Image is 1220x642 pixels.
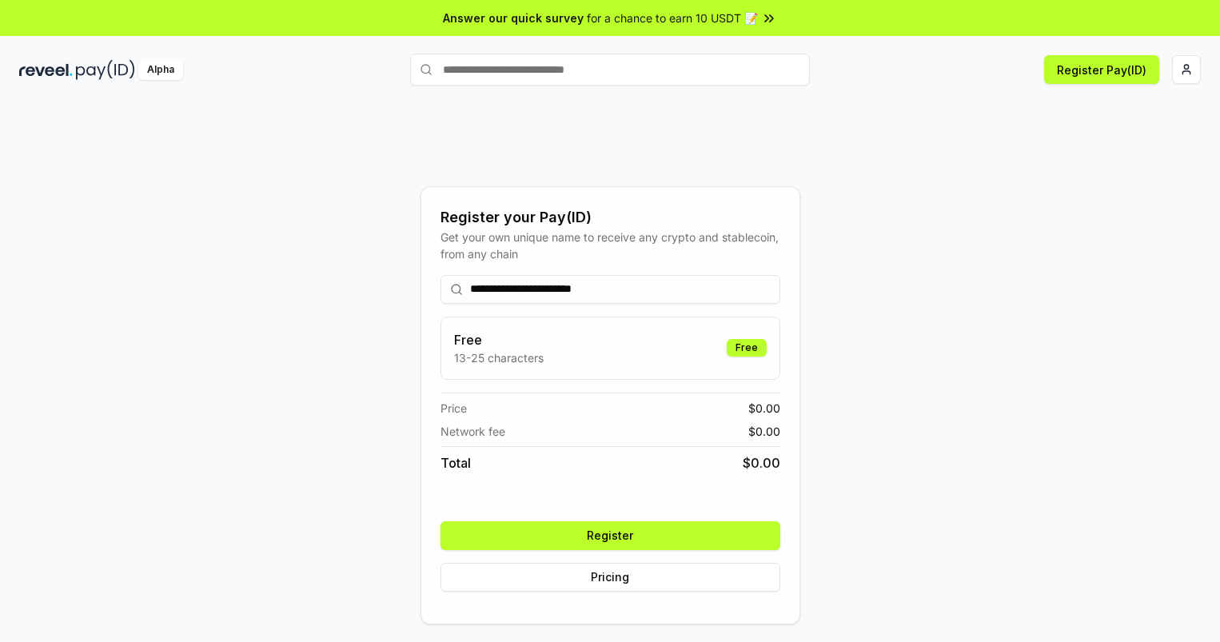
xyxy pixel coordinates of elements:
[727,339,767,357] div: Free
[441,563,780,592] button: Pricing
[441,400,467,417] span: Price
[441,453,471,473] span: Total
[138,60,183,80] div: Alpha
[587,10,758,26] span: for a chance to earn 10 USDT 📝
[76,60,135,80] img: pay_id
[454,349,544,366] p: 13-25 characters
[743,453,780,473] span: $ 0.00
[441,206,780,229] div: Register your Pay(ID)
[443,10,584,26] span: Answer our quick survey
[1044,55,1159,84] button: Register Pay(ID)
[748,400,780,417] span: $ 0.00
[441,521,780,550] button: Register
[748,423,780,440] span: $ 0.00
[441,423,505,440] span: Network fee
[19,60,73,80] img: reveel_dark
[441,229,780,262] div: Get your own unique name to receive any crypto and stablecoin, from any chain
[454,330,544,349] h3: Free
